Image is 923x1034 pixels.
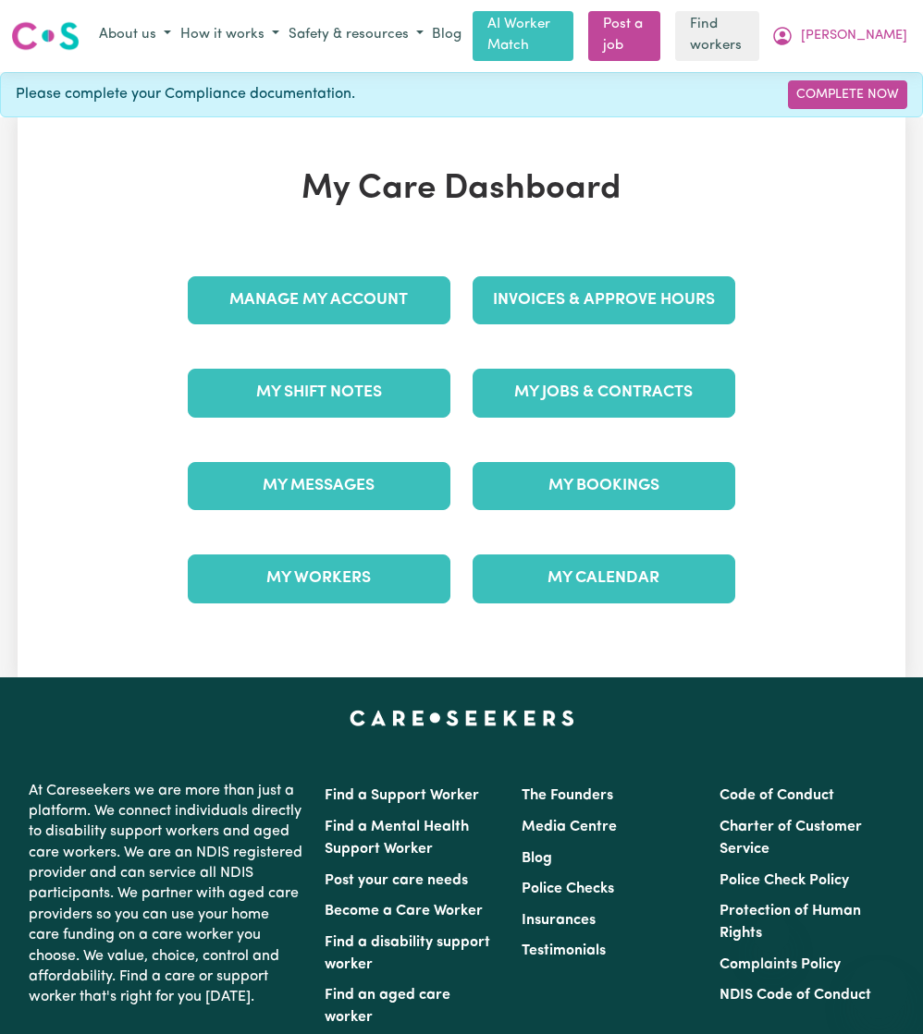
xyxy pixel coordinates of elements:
[188,276,450,324] a: Manage My Account
[284,20,428,51] button: Safety & resources
[188,554,450,602] a: My Workers
[473,369,735,417] a: My Jobs & Contracts
[325,904,483,918] a: Become a Care Worker
[11,19,80,53] img: Careseekers logo
[849,960,908,1019] iframe: Button to launch messaging window
[522,943,606,958] a: Testimonials
[720,904,861,941] a: Protection of Human Rights
[720,873,849,888] a: Police Check Policy
[325,988,450,1025] a: Find an aged care worker
[522,913,596,928] a: Insurances
[94,20,176,51] button: About us
[325,873,468,888] a: Post your care needs
[720,788,834,803] a: Code of Conduct
[675,11,759,61] a: Find workers
[11,15,80,57] a: Careseekers logo
[473,554,735,602] a: My Calendar
[522,788,613,803] a: The Founders
[188,369,450,417] a: My Shift Notes
[720,957,841,972] a: Complaints Policy
[753,916,790,953] iframe: Close message
[720,988,871,1003] a: NDIS Code of Conduct
[788,80,907,109] a: Complete Now
[720,820,862,857] a: Charter of Customer Service
[473,11,573,61] a: AI Worker Match
[473,462,735,510] a: My Bookings
[325,935,490,972] a: Find a disability support worker
[177,169,746,210] h1: My Care Dashboard
[801,26,907,46] span: [PERSON_NAME]
[325,788,479,803] a: Find a Support Worker
[473,276,735,324] a: Invoices & Approve Hours
[588,11,660,61] a: Post a job
[428,21,465,50] a: Blog
[522,882,614,896] a: Police Checks
[29,773,302,1016] p: At Careseekers we are more than just a platform. We connect individuals directly to disability su...
[522,820,617,834] a: Media Centre
[176,20,284,51] button: How it works
[767,20,912,52] button: My Account
[350,711,574,725] a: Careseekers home page
[325,820,469,857] a: Find a Mental Health Support Worker
[188,462,450,510] a: My Messages
[522,851,552,866] a: Blog
[16,83,355,105] span: Please complete your Compliance documentation.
